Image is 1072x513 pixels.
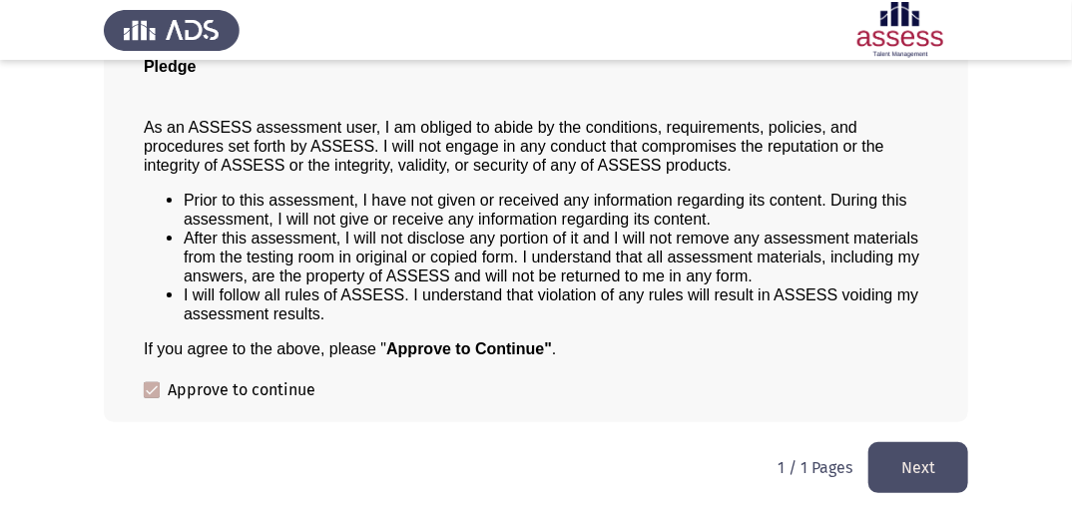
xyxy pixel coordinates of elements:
span: I will follow all rules of ASSESS. I understand that violation of any rules will result in ASSESS... [184,286,918,322]
span: After this assessment, I will not disclose any portion of it and I will not remove any assessment... [184,230,919,284]
span: Pledge [144,58,196,75]
b: Approve to Continue" [386,340,552,357]
img: Assess Talent Management logo [104,2,240,58]
span: As an ASSESS assessment user, I am obliged to abide by the conditions, requirements, policies, an... [144,119,884,174]
button: load next page [868,442,968,493]
span: Approve to continue [168,378,315,402]
span: If you agree to the above, please " . [144,340,556,357]
span: Prior to this assessment, I have not given or received any information regarding its content. Dur... [184,192,907,228]
p: 1 / 1 Pages [778,458,852,477]
img: Assessment logo of ASSESS Employability - EBI [832,2,968,58]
